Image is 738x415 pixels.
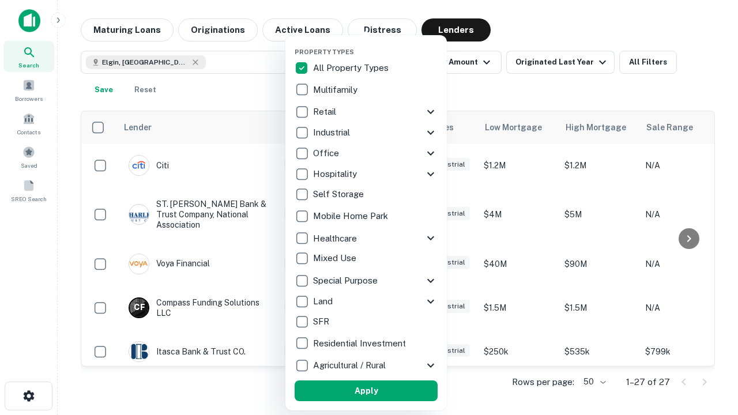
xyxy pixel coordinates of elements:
[313,209,390,223] p: Mobile Home Park
[313,232,359,246] p: Healthcare
[295,355,438,376] div: Agricultural / Rural
[313,337,408,350] p: Residential Investment
[295,380,438,401] button: Apply
[295,122,438,143] div: Industrial
[313,274,380,288] p: Special Purpose
[313,83,360,97] p: Multifamily
[313,315,332,329] p: SFR
[313,167,359,181] p: Hospitality
[295,291,438,312] div: Land
[313,359,388,372] p: Agricultural / Rural
[295,48,354,55] span: Property Types
[295,164,438,184] div: Hospitality
[680,323,738,378] iframe: Chat Widget
[295,228,438,248] div: Healthcare
[295,270,438,291] div: Special Purpose
[313,251,359,265] p: Mixed Use
[313,187,366,201] p: Self Storage
[313,105,338,119] p: Retail
[313,295,335,308] p: Land
[313,61,391,75] p: All Property Types
[313,146,341,160] p: Office
[313,126,352,139] p: Industrial
[295,101,438,122] div: Retail
[295,143,438,164] div: Office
